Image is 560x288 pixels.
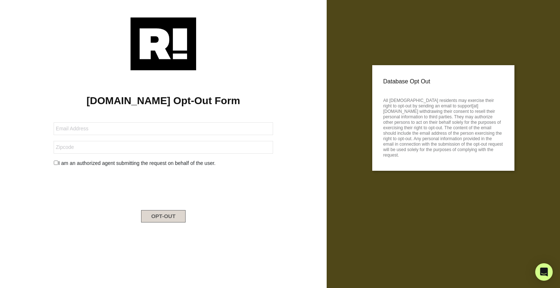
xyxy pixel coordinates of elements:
p: Database Opt Out [383,76,503,87]
div: I am an authorized agent submitting the request on behalf of the user. [48,159,279,167]
input: Zipcode [54,141,273,154]
h1: [DOMAIN_NAME] Opt-Out Form [11,95,316,107]
iframe: reCAPTCHA [108,173,219,201]
p: All [DEMOGRAPHIC_DATA] residents may exercise their right to opt-out by sending an email to suppo... [383,96,503,158]
img: Retention.com [131,17,196,70]
button: OPT-OUT [141,210,186,222]
input: Email Address [54,122,273,135]
div: Open Intercom Messenger [535,263,553,281]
